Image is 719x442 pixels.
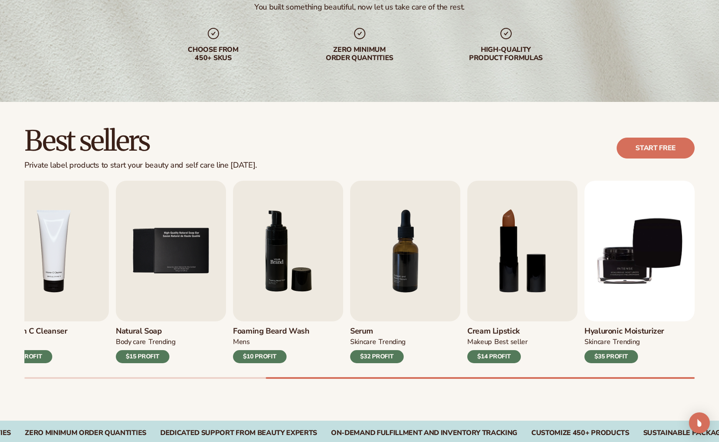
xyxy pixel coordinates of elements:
[254,2,465,12] div: You built something beautiful, now let us take care of the rest.
[116,350,169,363] div: $15 PROFIT
[233,181,343,363] a: 6 / 9
[24,161,257,170] div: Private label products to start your beauty and self care line [DATE].
[233,181,343,321] img: Shopify Image 10
[350,350,404,363] div: $32 PROFIT
[613,337,639,347] div: TRENDING
[160,429,317,437] div: Dedicated Support From Beauty Experts
[116,337,146,347] div: BODY Care
[450,46,562,62] div: High-quality product formulas
[584,337,610,347] div: SKINCARE
[467,327,528,336] h3: Cream Lipstick
[584,350,638,363] div: $35 PROFIT
[350,337,376,347] div: SKINCARE
[467,350,521,363] div: $14 PROFIT
[350,327,405,336] h3: Serum
[331,429,517,437] div: On-Demand Fulfillment and Inventory Tracking
[233,350,287,363] div: $10 PROFIT
[584,327,664,336] h3: Hyaluronic moisturizer
[116,327,176,336] h3: Natural Soap
[233,337,250,347] div: mens
[149,337,175,347] div: TRENDING
[25,429,146,437] div: Zero Minimum Order QuantitieS
[158,46,269,62] div: Choose from 450+ Skus
[233,327,310,336] h3: Foaming beard wash
[494,337,528,347] div: BEST SELLER
[617,138,695,159] a: Start free
[116,181,226,363] a: 5 / 9
[24,126,257,155] h2: Best sellers
[531,429,629,437] div: CUSTOMIZE 450+ PRODUCTS
[304,46,415,62] div: Zero minimum order quantities
[689,412,710,433] div: Open Intercom Messenger
[378,337,405,347] div: TRENDING
[584,181,695,363] a: 9 / 9
[350,181,460,363] a: 7 / 9
[467,181,577,363] a: 8 / 9
[467,337,492,347] div: MAKEUP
